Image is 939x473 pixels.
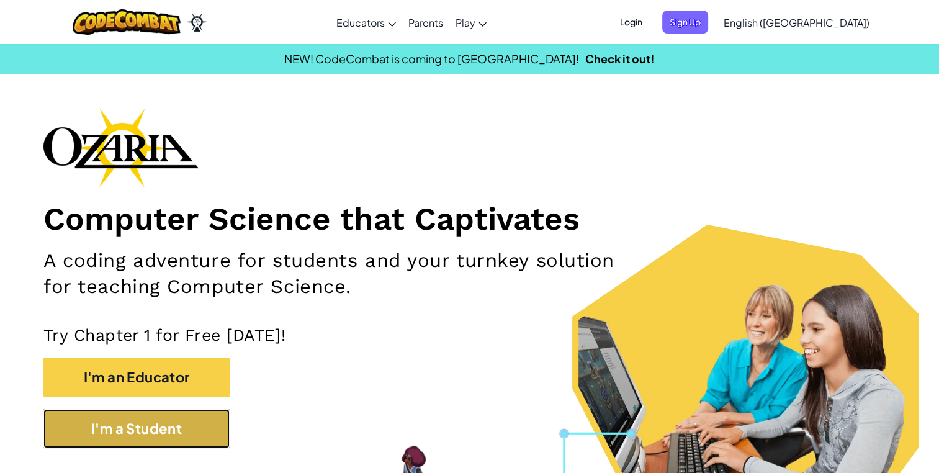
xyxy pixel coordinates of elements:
h1: Computer Science that Captivates [43,200,896,238]
span: Educators [336,16,385,29]
a: Play [449,6,493,39]
a: Check it out! [585,52,655,66]
a: Educators [330,6,402,39]
button: I'm a Student [43,409,230,448]
a: Parents [402,6,449,39]
button: I'm an Educator [43,358,230,397]
h2: A coding adventure for students and your turnkey solution for teaching Computer Science. [43,248,614,300]
a: English ([GEOGRAPHIC_DATA]) [717,6,876,39]
p: Try Chapter 1 for Free [DATE]! [43,325,896,345]
img: CodeCombat logo [73,9,181,35]
span: Play [456,16,475,29]
button: Login [613,11,650,34]
button: Sign Up [662,11,708,34]
span: NEW! CodeCombat is coming to [GEOGRAPHIC_DATA]! [284,52,579,66]
img: Ozaria [187,13,207,32]
span: English ([GEOGRAPHIC_DATA]) [724,16,869,29]
img: Ozaria branding logo [43,108,199,187]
